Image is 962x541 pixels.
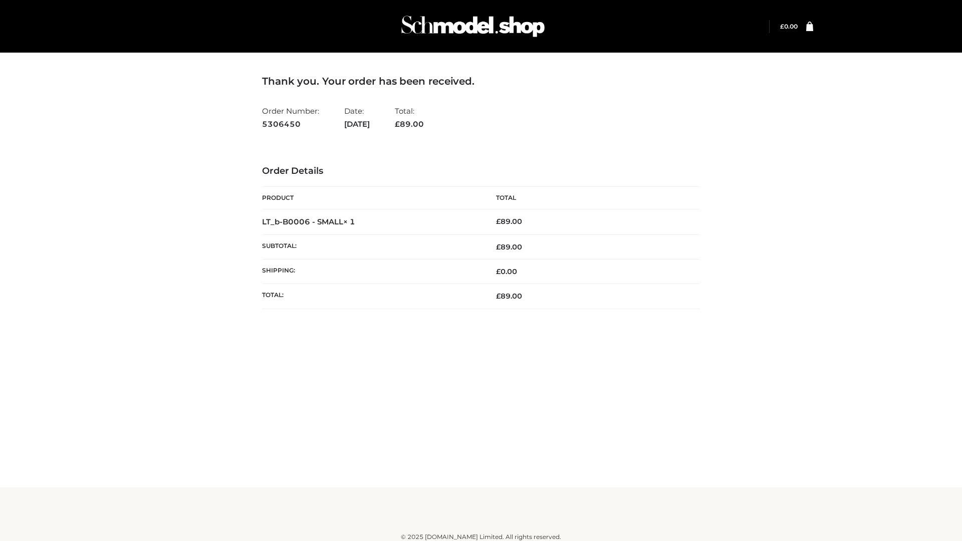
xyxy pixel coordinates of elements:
th: Total: [262,284,481,309]
strong: LT_b-B0006 - SMALL [262,217,355,226]
li: Order Number: [262,102,319,133]
span: £ [496,292,501,301]
bdi: 0.00 [780,23,798,30]
li: Total: [395,102,424,133]
span: £ [496,217,501,226]
span: 89.00 [496,242,522,251]
a: £0.00 [780,23,798,30]
strong: 5306450 [262,118,319,131]
bdi: 89.00 [496,217,522,226]
span: £ [395,119,400,129]
span: 89.00 [395,119,424,129]
th: Shipping: [262,259,481,284]
h3: Thank you. Your order has been received. [262,75,700,87]
bdi: 0.00 [496,267,517,276]
th: Product [262,187,481,209]
th: Total [481,187,700,209]
span: £ [496,267,501,276]
strong: [DATE] [344,118,370,131]
li: Date: [344,102,370,133]
h3: Order Details [262,166,700,177]
img: Schmodel Admin 964 [398,7,548,46]
th: Subtotal: [262,234,481,259]
span: 89.00 [496,292,522,301]
span: £ [780,23,784,30]
span: £ [496,242,501,251]
strong: × 1 [343,217,355,226]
